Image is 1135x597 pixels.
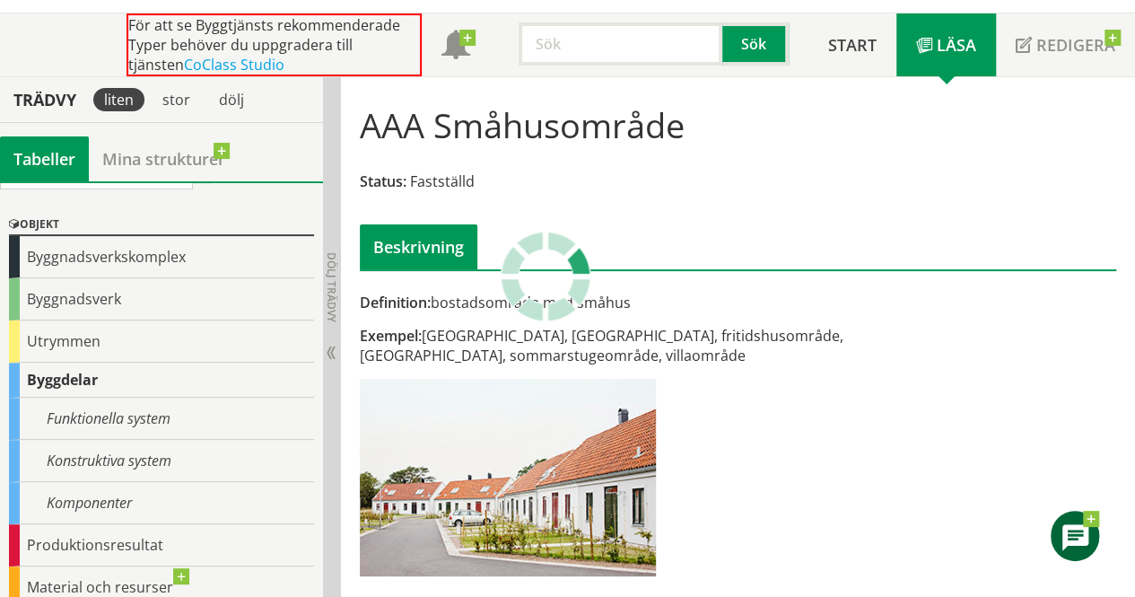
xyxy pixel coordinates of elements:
div: bostadsområde med småhus [360,293,859,312]
a: CoClass Studio [184,55,284,75]
div: För att se Byggtjänsts rekommenderade Typer behöver du uppgradera till tjänsten [127,13,422,76]
a: Mina strukturer [89,136,239,181]
div: Konstruktiva system [9,440,314,482]
span: Läsa [937,34,976,56]
div: Komponenter [9,482,314,524]
div: Byggnadsverkskomplex [9,236,314,278]
a: Redigera [996,13,1135,76]
span: Fastställd [410,171,475,191]
div: Beskrivning [360,224,477,269]
span: Start [828,34,877,56]
div: dölj [208,88,255,111]
div: Utrymmen [9,320,314,363]
img: aaa-smahusomrade.jpg [360,379,656,576]
input: Sök [519,22,722,66]
div: stor [152,88,201,111]
img: Laddar [501,232,590,321]
button: Sök [722,22,789,66]
span: Dölj trädvy [324,252,339,322]
div: liten [93,88,144,111]
span: Status: [360,171,406,191]
a: Start [808,13,896,76]
div: Trädvy [4,90,86,110]
div: Byggnadsverk [9,278,314,320]
div: [GEOGRAPHIC_DATA], [GEOGRAPHIC_DATA], fritidshusområde, [GEOGRAPHIC_DATA], sommarstugeområde, vil... [360,326,859,365]
div: Funktionella system [9,398,314,440]
span: Notifikationer [441,32,470,61]
a: Läsa [896,13,996,76]
div: Objekt [9,215,314,236]
span: Exempel: [360,326,422,346]
h1: AAA Småhusområde [360,105,685,145]
span: Redigera [1036,34,1115,56]
span: Definition: [360,293,431,312]
div: Byggdelar [9,363,314,398]
div: Produktionsresultat [9,524,314,566]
